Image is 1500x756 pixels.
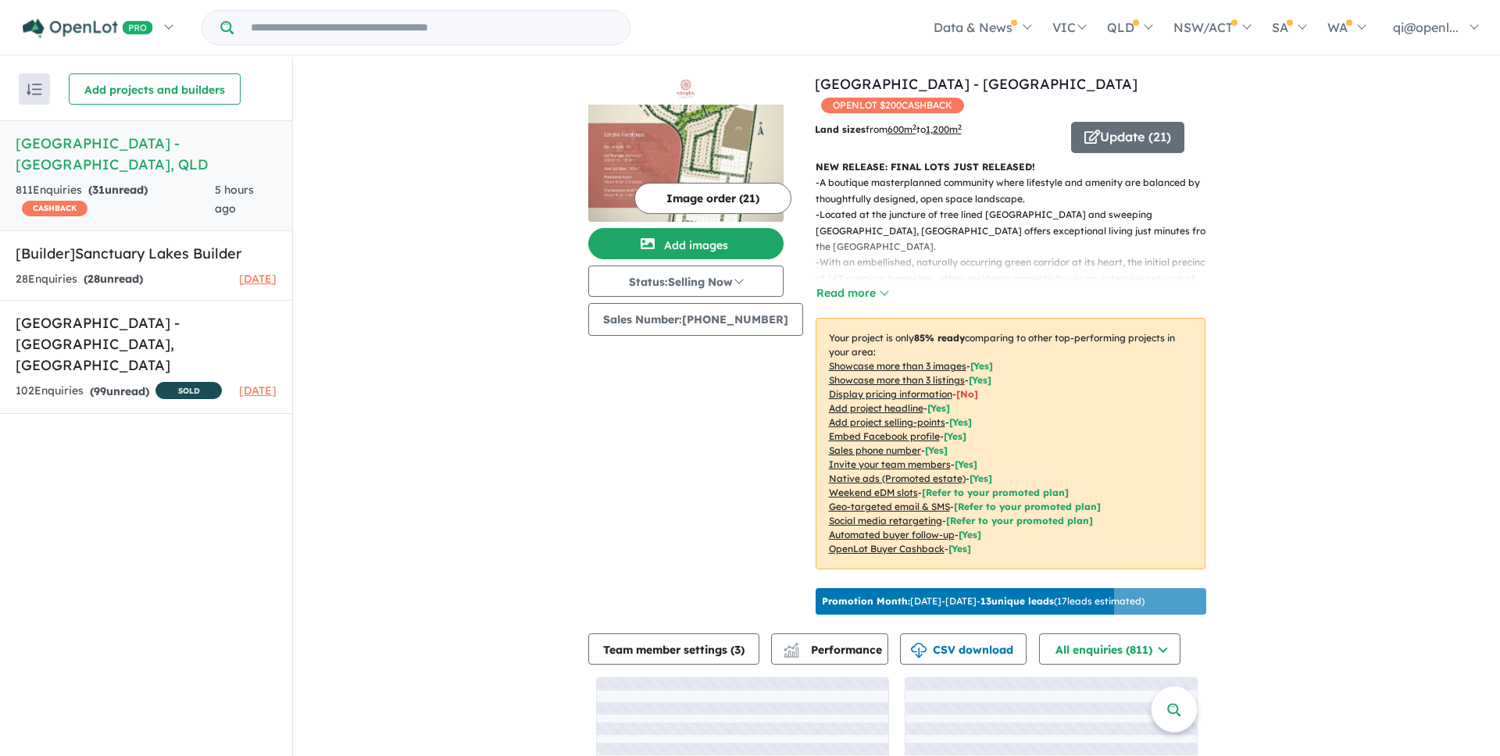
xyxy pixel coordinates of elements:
[16,270,143,289] div: 28 Enquir ies
[829,515,942,526] u: Social media retargeting
[944,430,966,442] span: [ Yes ]
[588,228,784,259] button: Add images
[16,382,222,401] div: 102 Enquir ies
[949,416,972,428] span: [ Yes ]
[588,73,784,222] a: Wirraglen Estate - Highfields LogoWirraglen Estate - Highfields
[784,643,798,651] img: line-chart.svg
[87,272,100,286] span: 28
[239,272,277,286] span: [DATE]
[69,73,241,105] button: Add projects and builders
[815,123,866,135] b: Land sizes
[588,633,759,665] button: Team member settings (3)
[588,303,803,336] button: Sales Number:[PHONE_NUMBER]
[829,501,950,512] u: Geo-targeted email & SMS
[92,183,105,197] span: 31
[588,105,784,222] img: Wirraglen Estate - Highfields
[23,19,153,38] img: Openlot PRO Logo White
[16,133,277,175] h5: [GEOGRAPHIC_DATA] - [GEOGRAPHIC_DATA] , QLD
[90,384,149,398] strong: ( unread)
[829,458,951,470] u: Invite your team members
[16,243,277,264] h5: [Builder] Sanctuary Lakes Builder
[829,430,940,442] u: Embed Facebook profile
[734,643,741,657] span: 3
[926,123,962,135] u: 1,200 m
[948,543,971,555] span: [Yes]
[816,175,1218,207] p: - A boutique masterplanned community where lifestyle and amenity are balanced by thoughtfully des...
[237,11,627,45] input: Try estate name, suburb, builder or developer
[215,183,254,216] span: 5 hours ago
[829,374,965,386] u: Showcase more than 3 listings
[822,595,910,607] b: Promotion Month:
[887,123,916,135] u: 600 m
[784,647,799,658] img: bar-chart.svg
[958,123,962,131] sup: 2
[956,388,978,400] span: [ No ]
[954,501,1101,512] span: [Refer to your promoted plan]
[829,402,923,414] u: Add project headline
[1039,633,1180,665] button: All enquiries (811)
[771,633,888,665] button: Performance
[1393,20,1459,35] span: qi@openl...
[829,416,945,428] u: Add project selling-points
[816,207,1218,255] p: - Located at the juncture of tree lined [GEOGRAPHIC_DATA] and sweeping [GEOGRAPHIC_DATA], [GEOGRA...
[829,487,918,498] u: Weekend eDM slots
[634,183,791,214] button: Image order (21)
[980,595,1054,607] b: 13 unique leads
[914,332,965,344] b: 85 % ready
[16,181,215,219] div: 811 Enquir ies
[155,382,222,399] span: SOLD
[922,487,1069,498] span: [Refer to your promoted plan]
[911,643,927,658] img: download icon
[916,123,962,135] span: to
[1071,122,1184,153] button: Update (21)
[27,84,42,95] img: sort.svg
[970,472,992,484] span: [Yes]
[829,444,921,456] u: Sales phone number
[821,98,964,113] span: OPENLOT $ 200 CASHBACK
[88,183,148,197] strong: ( unread)
[955,458,977,470] span: [ Yes ]
[815,75,1137,93] a: [GEOGRAPHIC_DATA] - [GEOGRAPHIC_DATA]
[84,272,143,286] strong: ( unread)
[588,266,784,297] button: Status:Selling Now
[969,374,991,386] span: [ Yes ]
[946,515,1093,526] span: [Refer to your promoted plan]
[829,543,945,555] u: OpenLot Buyer Cashback
[927,402,950,414] span: [ Yes ]
[239,383,277,398] span: [DATE]
[900,633,1027,665] button: CSV download
[829,360,966,372] u: Showcase more than 3 images
[829,472,966,484] u: Native ads (Promoted estate)
[816,284,889,302] button: Read more
[94,384,106,398] span: 99
[970,360,993,372] span: [ Yes ]
[595,80,777,98] img: Wirraglen Estate - Highfields Logo
[816,159,1205,175] p: NEW RELEASE: FINAL LOTS JUST RELEASED!
[786,643,882,657] span: Performance
[816,255,1218,302] p: - With an embellished, naturally occurring green corridor at its heart, the initial precinct of 1...
[829,388,952,400] u: Display pricing information
[912,123,916,131] sup: 2
[815,122,1059,137] p: from
[16,312,277,376] h5: [GEOGRAPHIC_DATA] - [GEOGRAPHIC_DATA] , [GEOGRAPHIC_DATA]
[829,529,955,540] u: Automated buyer follow-up
[816,318,1205,569] p: Your project is only comparing to other top-performing projects in your area: - - - - - - - - - -...
[925,444,948,456] span: [ Yes ]
[22,201,87,216] span: CASHBACK
[959,529,981,540] span: [Yes]
[822,594,1145,608] p: [DATE] - [DATE] - ( 17 leads estimated)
